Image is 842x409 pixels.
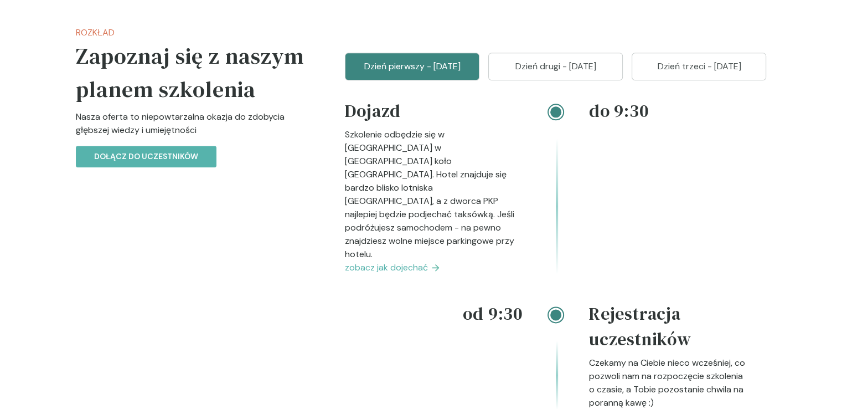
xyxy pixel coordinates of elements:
[345,301,523,326] h4: od 9:30
[345,261,523,274] a: zobacz jak dojechać
[76,39,310,106] h5: Zapoznaj się z naszym planem szkolenia
[359,60,466,73] p: Dzień pierwszy - [DATE]
[632,53,766,80] button: Dzień trzeci - [DATE]
[345,98,523,128] h4: Dojazd
[76,150,216,162] a: Dołącz do uczestników
[488,53,623,80] button: Dzień drugi - [DATE]
[345,128,523,261] p: Szkolenie odbędzie się w [GEOGRAPHIC_DATA] w [GEOGRAPHIC_DATA] koło [GEOGRAPHIC_DATA]. Hotel znaj...
[345,261,428,274] span: zobacz jak dojechać
[345,53,479,80] button: Dzień pierwszy - [DATE]
[76,146,216,167] button: Dołącz do uczestników
[76,110,310,146] p: Nasza oferta to niepowtarzalna okazja do zdobycia głębszej wiedzy i umiejętności
[76,26,310,39] p: Rozkład
[589,301,767,356] h4: Rejestracja uczestników
[589,98,767,124] h4: do 9:30
[645,60,752,73] p: Dzień trzeci - [DATE]
[502,60,609,73] p: Dzień drugi - [DATE]
[94,151,198,162] p: Dołącz do uczestników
